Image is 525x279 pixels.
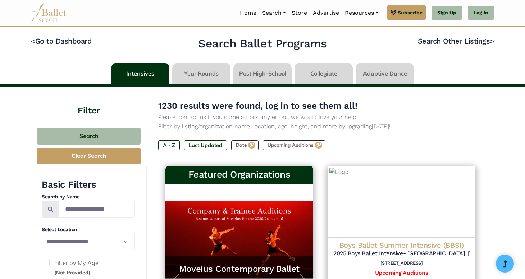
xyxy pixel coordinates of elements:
input: Search by names... [59,201,135,218]
label: Upcoming Auditions [263,140,325,150]
li: Collegiate [293,63,354,84]
h4: Filter [31,87,147,117]
a: Log In [468,6,494,20]
label: Filter by My Age [42,259,135,277]
h3: Featured Organizations [171,169,307,181]
a: Search [259,5,289,20]
small: (Not Provided) [54,269,90,276]
h5: 2025 Boys Ballet Intensive- [GEOGRAPHIC_DATA], [GEOGRAPHIC_DATA] [333,250,470,257]
code: < [31,36,35,45]
span: 1230 results were found, log in to see them all! [158,101,357,111]
img: Logo [328,166,475,238]
p: Please contact us if you come across any errors, we would love your help! [158,113,483,122]
button: Search [37,128,141,145]
p: Filter by listing/organization name, location, age, height, and more by [DATE]! [158,122,483,131]
a: Resources [342,5,381,20]
h3: Basic Filters [42,179,135,191]
a: upgrading [345,123,372,130]
h4: Boys Ballet Summer Intensive (BBSI) [333,241,470,250]
button: Clear Search [37,148,141,164]
a: Advertise [310,5,342,20]
li: Year Rounds [171,63,232,84]
h6: [STREET_ADDRESS] [333,260,470,266]
li: Intensives [110,63,171,84]
a: Moveius Contemporary Ballet [173,264,306,275]
label: A - Z [158,140,180,150]
li: Post High-School [232,63,293,84]
label: Last Updated [184,140,227,150]
h2: Search Ballet Programs [198,36,327,51]
a: Search Other Listings> [418,37,494,45]
code: > [490,36,494,45]
img: gem.svg [391,9,396,17]
span: Subscribe [398,9,423,17]
a: Upcoming Auditions [375,269,428,276]
a: Sign Up [432,6,462,20]
a: Subscribe [387,5,426,20]
a: Store [289,5,310,20]
li: Adaptive Dance [354,63,415,84]
label: Date [231,140,259,150]
a: Home [237,5,259,20]
h4: Search by Name [42,193,135,201]
h4: Select Location [42,226,135,233]
a: <Go to Dashboard [31,37,92,45]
